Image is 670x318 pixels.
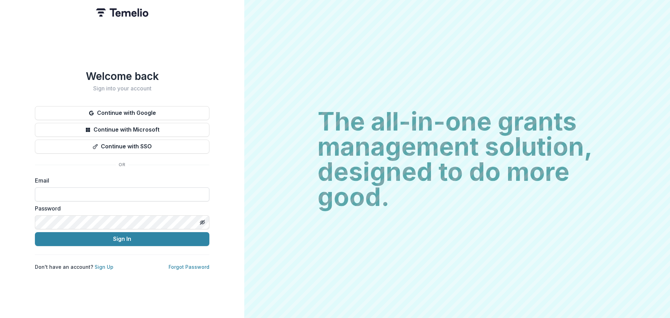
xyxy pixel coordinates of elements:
a: Forgot Password [169,264,209,270]
button: Continue with Microsoft [35,123,209,137]
p: Don't have an account? [35,263,113,271]
h2: Sign into your account [35,85,209,92]
img: Temelio [96,8,148,17]
a: Sign Up [95,264,113,270]
label: Email [35,176,205,185]
label: Password [35,204,205,213]
button: Sign In [35,232,209,246]
h1: Welcome back [35,70,209,82]
button: Continue with Google [35,106,209,120]
button: Toggle password visibility [197,217,208,228]
button: Continue with SSO [35,140,209,154]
